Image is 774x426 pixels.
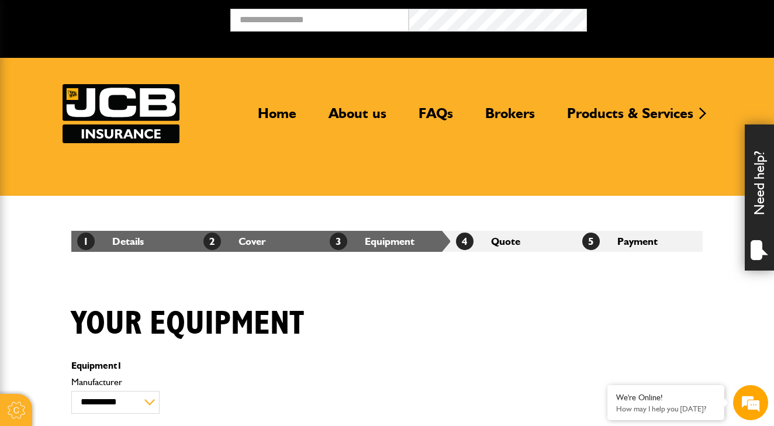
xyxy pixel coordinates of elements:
a: About us [320,105,395,131]
span: 2 [203,233,221,250]
div: We're Online! [616,393,716,403]
div: Need help? [745,124,774,271]
li: Equipment [324,231,450,252]
a: JCB Insurance Services [63,84,179,143]
label: Manufacturer [71,377,486,387]
button: Broker Login [587,9,765,27]
li: Payment [576,231,703,252]
p: How may I help you today? [616,404,716,413]
a: Products & Services [558,105,702,131]
a: Home [249,105,305,131]
h1: Your equipment [71,304,304,344]
p: Equipment [71,361,486,370]
img: JCB Insurance Services logo [63,84,179,143]
a: FAQs [410,105,462,131]
a: 2Cover [203,235,266,247]
span: 4 [456,233,474,250]
a: 1Details [77,235,144,247]
span: 1 [77,233,95,250]
a: Brokers [476,105,544,131]
span: 5 [582,233,600,250]
span: 1 [117,360,122,371]
span: 3 [330,233,347,250]
li: Quote [450,231,576,252]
